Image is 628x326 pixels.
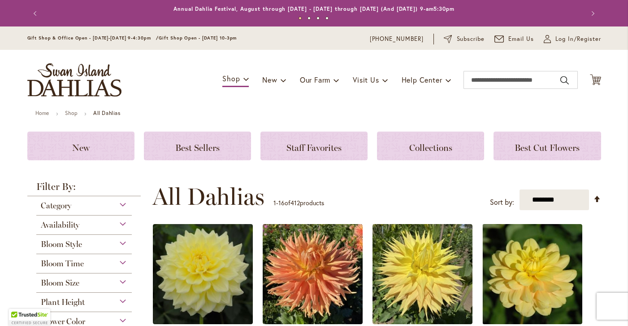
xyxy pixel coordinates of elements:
a: Email Us [494,35,534,44]
a: Annual Dahlia Festival, August through [DATE] - [DATE] through [DATE] (And [DATE]) 9-am5:30pm [173,5,455,12]
a: Collections [377,132,484,160]
strong: Filter By: [27,182,141,196]
a: AC BEN [263,317,363,326]
img: AC BEN [263,224,363,324]
span: Shop [222,74,240,83]
iframe: Launch Accessibility Center [7,294,32,319]
a: Home [35,110,49,116]
span: All Dahlias [152,183,264,210]
a: New [27,132,134,160]
span: Bloom Time [41,259,84,269]
button: 1 of 4 [299,17,302,20]
span: Best Cut Flowers [515,142,580,153]
span: New [262,75,277,84]
strong: All Dahlias [93,110,121,116]
a: Subscribe [444,35,485,44]
a: AHOY MATEY [482,317,582,326]
a: Shop [65,110,78,116]
a: Best Cut Flowers [494,132,601,160]
span: Help Center [402,75,442,84]
span: 412 [290,198,300,207]
span: Email Us [508,35,534,44]
span: Bloom Style [41,239,82,249]
img: AC Jeri [372,224,472,324]
a: Staff Favorites [260,132,368,160]
label: Sort by: [490,194,514,211]
img: A-Peeling [153,224,253,324]
span: Our Farm [300,75,330,84]
span: Best Sellers [175,142,220,153]
span: Staff Favorites [286,142,342,153]
span: Subscribe [457,35,485,44]
button: Previous [27,4,45,22]
span: 16 [278,198,285,207]
a: AC Jeri [372,317,472,326]
a: Log In/Register [544,35,601,44]
span: Gift Shop Open - [DATE] 10-3pm [159,35,237,41]
p: - of products [273,196,324,210]
span: New [72,142,90,153]
span: Collections [409,142,452,153]
span: Visit Us [353,75,379,84]
a: A-Peeling [153,317,253,326]
span: Log In/Register [555,35,601,44]
a: Best Sellers [144,132,251,160]
button: 4 of 4 [325,17,329,20]
span: Plant Height [41,297,85,307]
span: Availability [41,220,79,230]
span: 1 [273,198,276,207]
img: AHOY MATEY [482,224,582,324]
span: Gift Shop & Office Open - [DATE]-[DATE] 9-4:30pm / [27,35,159,41]
a: [PHONE_NUMBER] [370,35,424,44]
button: 3 of 4 [316,17,320,20]
span: Bloom Size [41,278,79,288]
a: store logo [27,63,121,97]
button: Next [583,4,601,22]
span: Category [41,201,71,211]
button: 2 of 4 [308,17,311,20]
